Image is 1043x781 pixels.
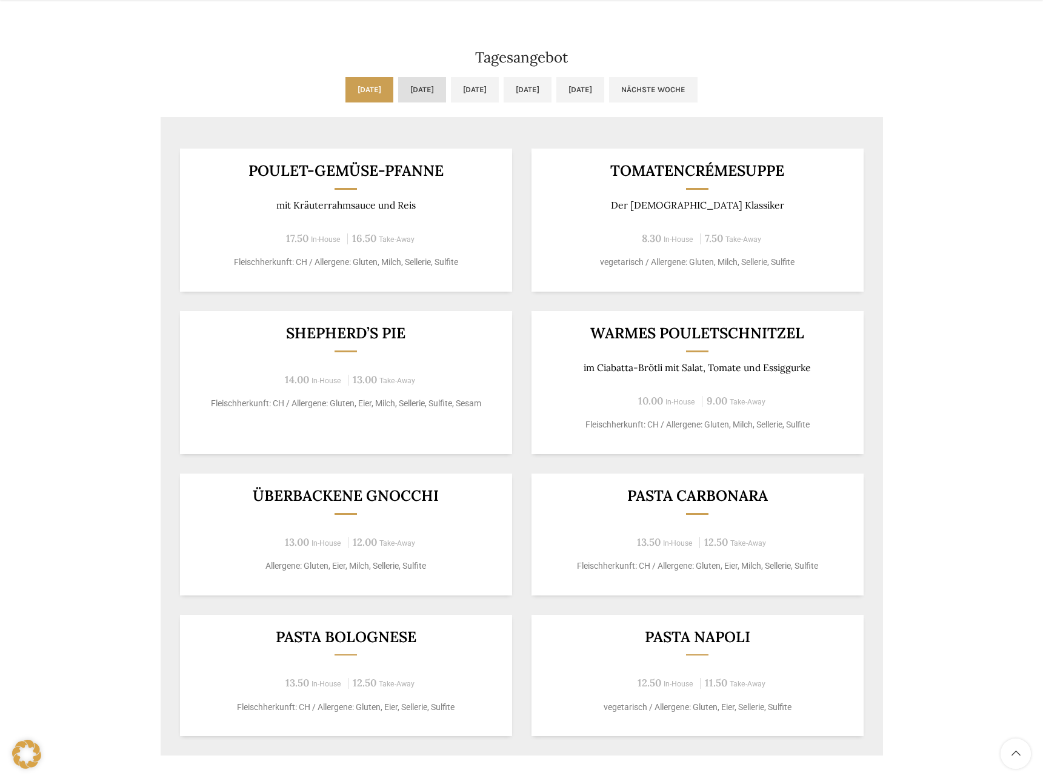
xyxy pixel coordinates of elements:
[546,256,848,269] p: vegetarisch / Allergene: Gluten, Milch, Sellerie, Sulfite
[609,77,698,102] a: Nächste Woche
[195,199,497,211] p: mit Kräuterrahmsauce und Reis
[195,326,497,341] h3: Shepherd’s Pie
[398,77,446,102] a: [DATE]
[546,199,848,211] p: Der [DEMOGRAPHIC_DATA] Klassiker
[546,629,848,645] h3: Pasta Napoli
[195,701,497,714] p: Fleischherkunft: CH / Allergene: Gluten, Eier, Sellerie, Sulfite
[664,235,693,244] span: In-House
[705,676,727,689] span: 11.50
[638,676,661,689] span: 12.50
[707,394,727,407] span: 9.00
[345,77,393,102] a: [DATE]
[705,232,723,245] span: 7.50
[311,235,341,244] span: In-House
[353,373,377,386] span: 13.00
[665,398,695,406] span: In-House
[352,232,376,245] span: 16.50
[556,77,604,102] a: [DATE]
[312,680,341,688] span: In-House
[504,77,551,102] a: [DATE]
[379,235,415,244] span: Take-Away
[663,539,693,548] span: In-House
[195,629,497,645] h3: Pasta Bolognese
[379,539,415,548] span: Take-Away
[546,560,848,572] p: Fleischherkunft: CH / Allergene: Gluten, Eier, Milch, Sellerie, Sulfite
[730,539,766,548] span: Take-Away
[546,362,848,374] p: im Ciabatta-Brötli mit Salat, Tomate und Essiggurke
[546,418,848,431] p: Fleischherkunft: CH / Allergene: Gluten, Milch, Sellerie, Sulfite
[195,560,497,572] p: Allergene: Gluten, Eier, Milch, Sellerie, Sulfite
[285,535,309,549] span: 13.00
[637,535,661,549] span: 13.50
[286,232,308,245] span: 17.50
[451,77,499,102] a: [DATE]
[285,676,309,689] span: 13.50
[642,232,661,245] span: 8.30
[353,535,377,549] span: 12.00
[725,235,761,244] span: Take-Away
[161,50,883,65] h2: Tagesangebot
[353,676,376,689] span: 12.50
[195,397,497,410] p: Fleischherkunft: CH / Allergene: Gluten, Eier, Milch, Sellerie, Sulfite, Sesam
[638,394,663,407] span: 10.00
[312,377,341,385] span: In-House
[546,326,848,341] h3: Warmes Pouletschnitzel
[546,163,848,178] h3: Tomatencrémesuppe
[730,398,765,406] span: Take-Away
[379,377,415,385] span: Take-Away
[730,680,765,688] span: Take-Away
[379,680,415,688] span: Take-Away
[195,488,497,503] h3: Überbackene Gnocchi
[195,163,497,178] h3: Poulet-Gemüse-Pfanne
[312,539,341,548] span: In-House
[1001,739,1031,769] a: Scroll to top button
[704,535,728,549] span: 12.50
[664,680,693,688] span: In-House
[285,373,309,386] span: 14.00
[546,488,848,503] h3: Pasta Carbonara
[195,256,497,269] p: Fleischherkunft: CH / Allergene: Gluten, Milch, Sellerie, Sulfite
[546,701,848,714] p: vegetarisch / Allergene: Gluten, Eier, Sellerie, Sulfite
